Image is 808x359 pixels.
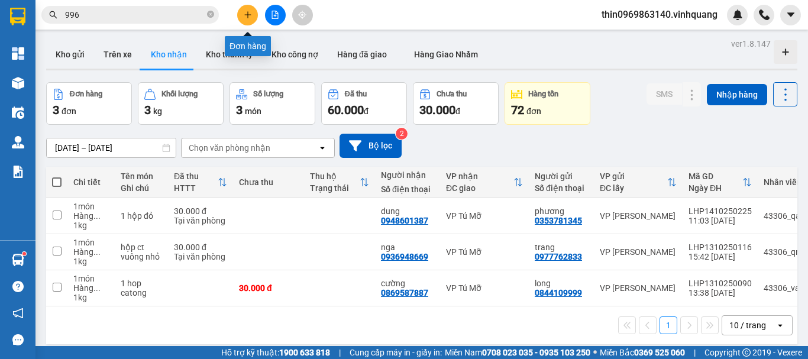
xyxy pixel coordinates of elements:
[10,8,25,25] img: logo-vxr
[138,82,224,125] button: Khối lượng3kg
[174,183,218,193] div: HTTT
[73,247,109,257] div: Hàng thông thường
[70,90,102,98] div: Đơn hàng
[446,172,513,181] div: VP nhận
[600,247,677,257] div: VP [PERSON_NAME]
[12,254,24,266] img: warehouse-icon
[413,82,499,125] button: Chưa thu30.000đ
[528,90,558,98] div: Hàng tồn
[340,134,402,158] button: Bộ lọc
[22,252,26,255] sup: 1
[786,9,796,20] span: caret-down
[304,167,375,198] th: Toggle SortBy
[207,11,214,18] span: close-circle
[244,11,252,19] span: plus
[196,40,262,69] button: Kho thanh lý
[364,106,369,116] span: đ
[12,334,24,345] span: message
[535,252,582,261] div: 0977762833
[225,36,271,56] div: Đơn hàng
[593,350,597,355] span: ⚪️
[121,211,162,221] div: 1 hộp đỏ
[729,319,766,331] div: 10 / trang
[262,40,328,69] button: Kho công nợ
[318,143,327,153] svg: open
[73,293,109,302] div: 1 kg
[46,82,132,125] button: Đơn hàng3đơn
[505,82,590,125] button: Hàng tồn72đơn
[381,252,428,261] div: 0936948669
[174,242,227,252] div: 30.000 đ
[689,216,752,225] div: 11:03 [DATE]
[93,247,101,257] span: ...
[683,167,758,198] th: Toggle SortBy
[94,40,141,69] button: Trên xe
[174,206,227,216] div: 30.000 đ
[535,216,582,225] div: 0353781345
[396,128,408,140] sup: 2
[759,9,770,20] img: phone-icon
[511,103,524,117] span: 72
[780,5,801,25] button: caret-down
[271,11,279,19] span: file-add
[174,172,218,181] div: Đã thu
[600,183,667,193] div: ĐC lấy
[381,216,428,225] div: 0948601387
[774,40,797,64] div: Tạo kho hàng mới
[237,5,258,25] button: plus
[12,166,24,178] img: solution-icon
[73,257,109,266] div: 1 kg
[381,185,434,194] div: Số điện thoại
[419,103,455,117] span: 30.000
[381,206,434,216] div: dung
[689,206,752,216] div: LHP1410250225
[455,106,460,116] span: đ
[73,274,109,283] div: 1 món
[12,136,24,148] img: warehouse-icon
[12,281,24,292] span: question-circle
[446,211,523,221] div: VP Tú Mỡ
[742,348,751,357] span: copyright
[445,346,590,359] span: Miền Nam
[535,206,588,216] div: phương
[660,316,677,334] button: 1
[239,283,298,293] div: 30.000 đ
[144,103,151,117] span: 3
[440,167,529,198] th: Toggle SortBy
[600,283,677,293] div: VP [PERSON_NAME]
[592,7,727,22] span: thin0969863140.vinhquang
[381,242,434,252] div: nga
[414,50,478,59] span: Hàng Giao Nhầm
[526,106,541,116] span: đơn
[350,346,442,359] span: Cung cấp máy in - giấy in:
[121,242,162,261] div: hộp ct vuông nhỏ
[594,167,683,198] th: Toggle SortBy
[689,183,742,193] div: Ngày ĐH
[93,283,101,293] span: ...
[707,84,767,105] button: Nhập hàng
[62,106,76,116] span: đơn
[600,211,677,221] div: VP [PERSON_NAME]
[174,252,227,261] div: Tại văn phòng
[535,279,588,288] div: long
[73,283,109,293] div: Hàng thông thường
[73,221,109,230] div: 1 kg
[634,348,685,357] strong: 0369 525 060
[73,177,109,187] div: Chi tiết
[437,90,467,98] div: Chưa thu
[310,183,360,193] div: Trạng thái
[236,103,243,117] span: 3
[689,172,742,181] div: Mã GD
[292,5,313,25] button: aim
[775,321,785,330] svg: open
[689,242,752,252] div: LHP1310250116
[381,279,434,288] div: cường
[46,40,94,69] button: Kho gửi
[482,348,590,357] strong: 0708 023 035 - 0935 103 250
[732,9,743,20] img: icon-new-feature
[53,103,59,117] span: 3
[381,288,428,297] div: 0869587887
[446,183,513,193] div: ĐC giao
[535,288,582,297] div: 0844109999
[310,172,360,181] div: Thu hộ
